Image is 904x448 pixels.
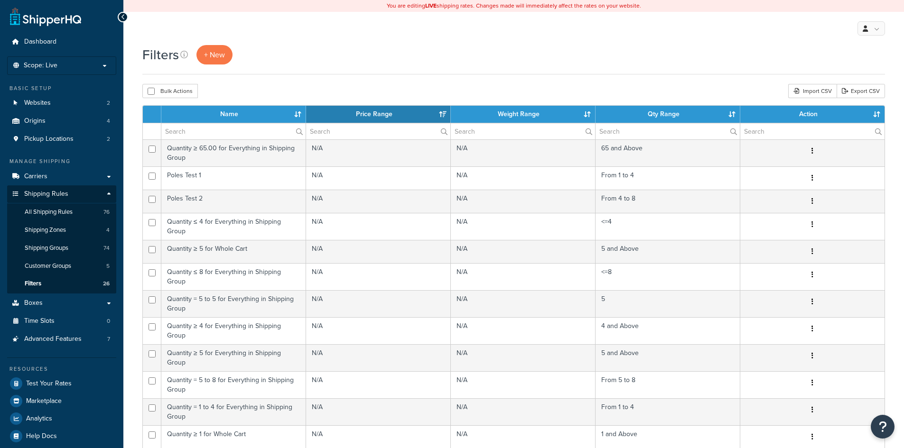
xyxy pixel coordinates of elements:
[25,226,66,234] span: Shipping Zones
[107,317,110,325] span: 0
[24,317,55,325] span: Time Slots
[196,45,233,64] a: + New
[7,410,116,427] a: Analytics
[306,371,451,398] td: N/A
[306,240,451,263] td: N/A
[25,244,68,252] span: Shipping Groups
[306,190,451,213] td: N/A
[7,112,116,130] a: Origins 4
[451,371,596,398] td: N/A
[106,262,110,270] span: 5
[161,106,306,123] th: Name: activate to sort column ascending
[7,294,116,312] li: Boxes
[596,213,740,240] td: <=4
[24,173,47,181] span: Carriers
[161,398,306,425] td: Quantity = 1 to 4 for Everything in Shipping Group
[740,106,885,123] th: Action: activate to sort column ascending
[204,49,225,60] span: + New
[25,208,73,216] span: All Shipping Rules
[24,38,56,46] span: Dashboard
[26,432,57,440] span: Help Docs
[7,94,116,112] a: Websites 2
[7,221,116,239] a: Shipping Zones 4
[7,312,116,330] li: Time Slots
[596,317,740,344] td: 4 and Above
[596,344,740,371] td: 5 and Above
[7,130,116,148] li: Pickup Locations
[306,263,451,290] td: N/A
[24,299,43,307] span: Boxes
[306,398,451,425] td: N/A
[451,106,596,123] th: Weight Range: activate to sort column ascending
[451,123,595,139] input: Search
[107,117,110,125] span: 4
[596,190,740,213] td: From 4 to 8
[306,106,451,123] th: Price Range: activate to sort column ascending
[7,130,116,148] a: Pickup Locations 2
[107,99,110,107] span: 2
[7,239,116,257] li: Shipping Groups
[7,365,116,373] div: Resources
[596,139,740,166] td: 65 and Above
[7,33,116,51] a: Dashboard
[161,166,306,190] td: Poles Test 1
[161,190,306,213] td: Poles Test 2
[7,239,116,257] a: Shipping Groups 74
[7,257,116,275] a: Customer Groups 5
[7,112,116,130] li: Origins
[306,213,451,240] td: N/A
[7,221,116,239] li: Shipping Zones
[103,280,110,288] span: 26
[161,213,306,240] td: Quantity ≤ 4 for Everything in Shipping Group
[106,226,110,234] span: 4
[7,275,116,293] li: Filters
[7,330,116,348] a: Advanced Features 7
[7,257,116,275] li: Customer Groups
[425,1,437,10] b: LIVE
[596,398,740,425] td: From 1 to 4
[596,240,740,263] td: 5 and Above
[596,371,740,398] td: From 5 to 8
[25,262,71,270] span: Customer Groups
[24,335,82,343] span: Advanced Features
[7,375,116,392] a: Test Your Rates
[24,99,51,107] span: Websites
[24,62,57,70] span: Scope: Live
[7,84,116,92] div: Basic Setup
[24,135,74,143] span: Pickup Locations
[451,344,596,371] td: N/A
[161,123,306,139] input: Search
[161,263,306,290] td: Quantity ≤ 8 for Everything in Shipping Group
[596,123,740,139] input: Search
[788,84,837,98] div: Import CSV
[596,290,740,317] td: 5
[451,213,596,240] td: N/A
[7,393,116,410] a: Marketplace
[596,166,740,190] td: From 1 to 4
[161,344,306,371] td: Quantity ≥ 5 for Everything in Shipping Group
[7,168,116,185] a: Carriers
[107,135,110,143] span: 2
[7,203,116,221] a: All Shipping Rules 76
[26,415,52,423] span: Analytics
[107,335,110,343] span: 7
[596,263,740,290] td: <=8
[306,290,451,317] td: N/A
[451,240,596,263] td: N/A
[24,190,68,198] span: Shipping Rules
[103,208,110,216] span: 76
[7,312,116,330] a: Time Slots 0
[451,317,596,344] td: N/A
[161,240,306,263] td: Quantity ≥ 5 for Whole Cart
[451,190,596,213] td: N/A
[306,139,451,166] td: N/A
[24,117,46,125] span: Origins
[740,123,885,139] input: Search
[451,139,596,166] td: N/A
[103,244,110,252] span: 74
[451,290,596,317] td: N/A
[7,428,116,445] li: Help Docs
